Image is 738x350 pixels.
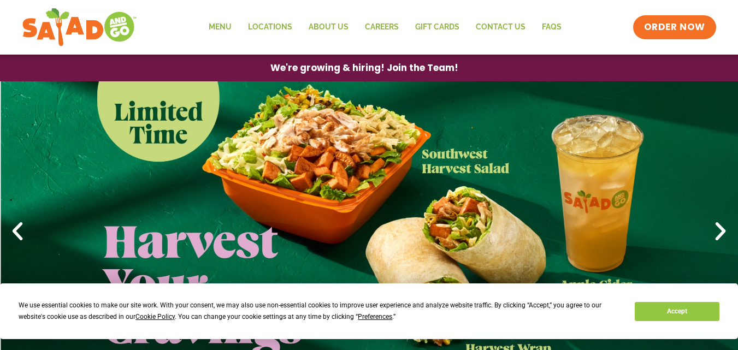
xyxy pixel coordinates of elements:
[135,313,175,321] span: Cookie Policy
[5,220,29,244] div: Previous slide
[534,15,570,40] a: FAQs
[468,15,534,40] a: Contact Us
[358,313,392,321] span: Preferences
[22,5,137,49] img: new-SAG-logo-768×292
[407,15,468,40] a: GIFT CARDS
[240,15,300,40] a: Locations
[270,63,458,73] span: We're growing & hiring! Join the Team!
[357,15,407,40] a: Careers
[635,302,719,321] button: Accept
[254,55,475,81] a: We're growing & hiring! Join the Team!
[19,300,622,323] div: We use essential cookies to make our site work. With your consent, we may also use non-essential ...
[709,220,733,244] div: Next slide
[633,15,716,39] a: ORDER NOW
[300,15,357,40] a: About Us
[644,21,705,34] span: ORDER NOW
[200,15,240,40] a: Menu
[200,15,570,40] nav: Menu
